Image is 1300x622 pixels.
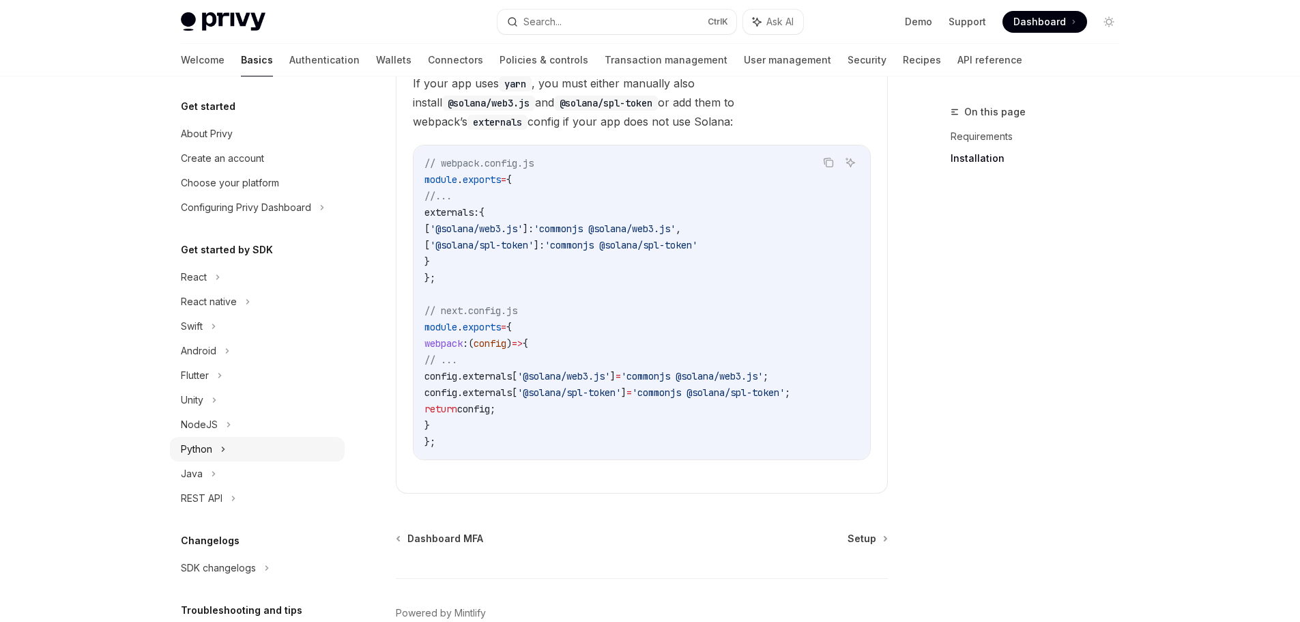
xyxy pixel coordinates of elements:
[523,337,528,350] span: {
[424,157,534,169] span: // webpack.config.js
[181,199,311,216] div: Configuring Privy Dashboard
[463,337,468,350] span: :
[500,44,588,76] a: Policies & controls
[396,606,486,620] a: Powered by Mintlify
[170,146,345,171] a: Create an account
[430,239,534,251] span: '@solana/spl-token'
[499,76,532,91] code: yarn
[763,370,768,382] span: ;
[424,190,452,202] span: //...
[424,223,430,235] span: [
[554,96,658,111] code: @solana/spl-token
[289,44,360,76] a: Authentication
[506,337,512,350] span: )
[424,255,430,268] span: }
[413,74,871,131] span: If your app uses , you must either manually also install and or add them to webpack’s config if y...
[903,44,941,76] a: Recipes
[181,533,240,549] h5: Changelogs
[424,239,430,251] span: [
[424,337,463,350] span: webpack
[785,386,790,399] span: ;
[463,370,512,382] span: externals
[181,560,256,576] div: SDK changelogs
[424,370,457,382] span: config
[820,154,837,171] button: Copy the contents from the code block
[501,173,506,186] span: =
[170,171,345,195] a: Choose your platform
[848,44,886,76] a: Security
[951,126,1131,147] a: Requirements
[424,305,517,317] span: // next.config.js
[424,354,457,366] span: // ...
[424,321,457,333] span: module
[512,386,517,399] span: [
[181,175,279,191] div: Choose your platform
[463,386,512,399] span: externals
[181,126,233,142] div: About Privy
[424,403,457,415] span: return
[676,223,681,235] span: ,
[376,44,411,76] a: Wallets
[523,223,534,235] span: ]:
[181,466,203,482] div: Java
[474,337,506,350] span: config
[1013,15,1066,29] span: Dashboard
[605,44,727,76] a: Transaction management
[181,416,218,433] div: NodeJS
[181,490,222,507] div: REST API
[407,532,483,546] span: Dashboard MFA
[424,436,435,448] span: };
[424,419,430,432] span: }
[424,173,457,186] span: module
[512,370,517,382] span: [
[626,386,632,399] span: =
[181,294,237,310] div: React native
[534,239,545,251] span: ]:
[632,386,785,399] span: 'commonjs @solana/spl-token'
[610,370,616,382] span: ]
[181,242,273,258] h5: Get started by SDK
[501,321,506,333] span: =
[957,44,1022,76] a: API reference
[442,96,535,111] code: @solana/web3.js
[621,386,626,399] span: ]
[506,173,512,186] span: {
[708,16,728,27] span: Ctrl K
[181,269,207,285] div: React
[430,223,523,235] span: '@solana/web3.js'
[457,173,463,186] span: .
[181,44,225,76] a: Welcome
[181,98,235,115] h5: Get started
[181,602,302,619] h5: Troubleshooting and tips
[743,10,803,34] button: Ask AI
[517,386,621,399] span: '@solana/spl-token'
[523,14,562,30] div: Search...
[181,343,216,359] div: Android
[181,12,265,31] img: light logo
[170,122,345,146] a: About Privy
[616,370,621,382] span: =
[463,173,501,186] span: exports
[181,441,212,457] div: Python
[964,104,1026,120] span: On this page
[517,370,610,382] span: '@solana/web3.js'
[457,403,490,415] span: config
[181,367,209,384] div: Flutter
[1098,11,1120,33] button: Toggle dark mode
[497,10,736,34] button: Search...CtrlK
[424,206,479,218] span: externals:
[463,321,501,333] span: exports
[424,386,457,399] span: config
[951,147,1131,169] a: Installation
[848,532,876,546] span: Setup
[457,370,463,382] span: .
[744,44,831,76] a: User management
[621,370,763,382] span: 'commonjs @solana/web3.js'
[841,154,859,171] button: Ask AI
[949,15,986,29] a: Support
[905,15,932,29] a: Demo
[490,403,495,415] span: ;
[479,206,485,218] span: {
[545,239,697,251] span: 'commonjs @solana/spl-token'
[181,318,203,335] div: Swift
